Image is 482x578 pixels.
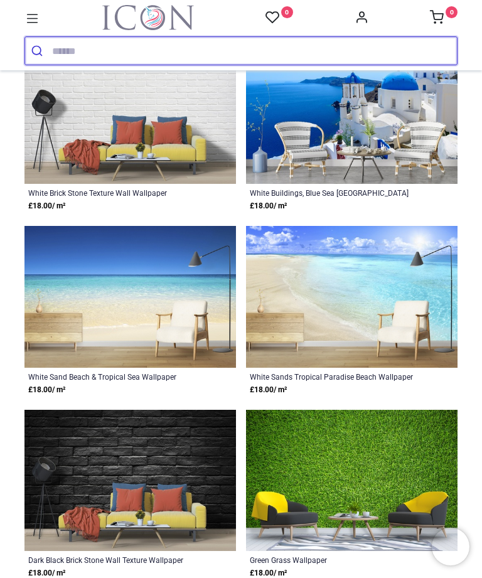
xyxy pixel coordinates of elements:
[432,528,469,565] iframe: Brevo live chat
[28,200,65,212] strong: £ 18.00 / m²
[24,226,236,368] img: White Sand Beach & Tropical Sea Wall Mural Wallpaper
[430,14,458,24] a: 0
[446,6,458,18] sup: 0
[250,555,413,565] a: Green Grass Wallpaper
[28,372,191,382] a: White Sand Beach & Tropical Sea Wallpaper
[265,10,293,26] a: 0
[102,5,194,30] a: Logo of Icon Wall Stickers
[24,42,236,184] img: White Brick Stone Texture Wall Wall Mural Wallpaper
[24,410,236,552] img: Dark Black Brick Stone Wall Texture Wall Mural Wallpaper
[355,14,368,24] a: Account Info
[281,6,293,18] sup: 0
[28,555,191,565] a: Dark Black Brick Stone Wall Texture Wallpaper
[250,200,287,212] strong: £ 18.00 / m²
[246,42,458,184] img: White Buildings, Blue Sea Greece Wall Mural Wallpaper
[250,372,413,382] a: White Sands Tropical Paradise Beach Wallpaper
[246,226,458,368] img: White Sands Tropical Paradise Beach Wall Mural Wallpaper
[28,384,65,396] strong: £ 18.00 / m²
[246,410,458,552] img: Green Grass Wall Mural Wallpaper
[25,37,52,65] button: Submit
[250,384,287,396] strong: £ 18.00 / m²
[28,188,191,198] a: White Brick Stone Texture Wall Wallpaper
[250,188,413,198] a: White Buildings, Blue Sea [GEOGRAPHIC_DATA] Wallpaper
[102,5,194,30] img: Icon Wall Stickers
